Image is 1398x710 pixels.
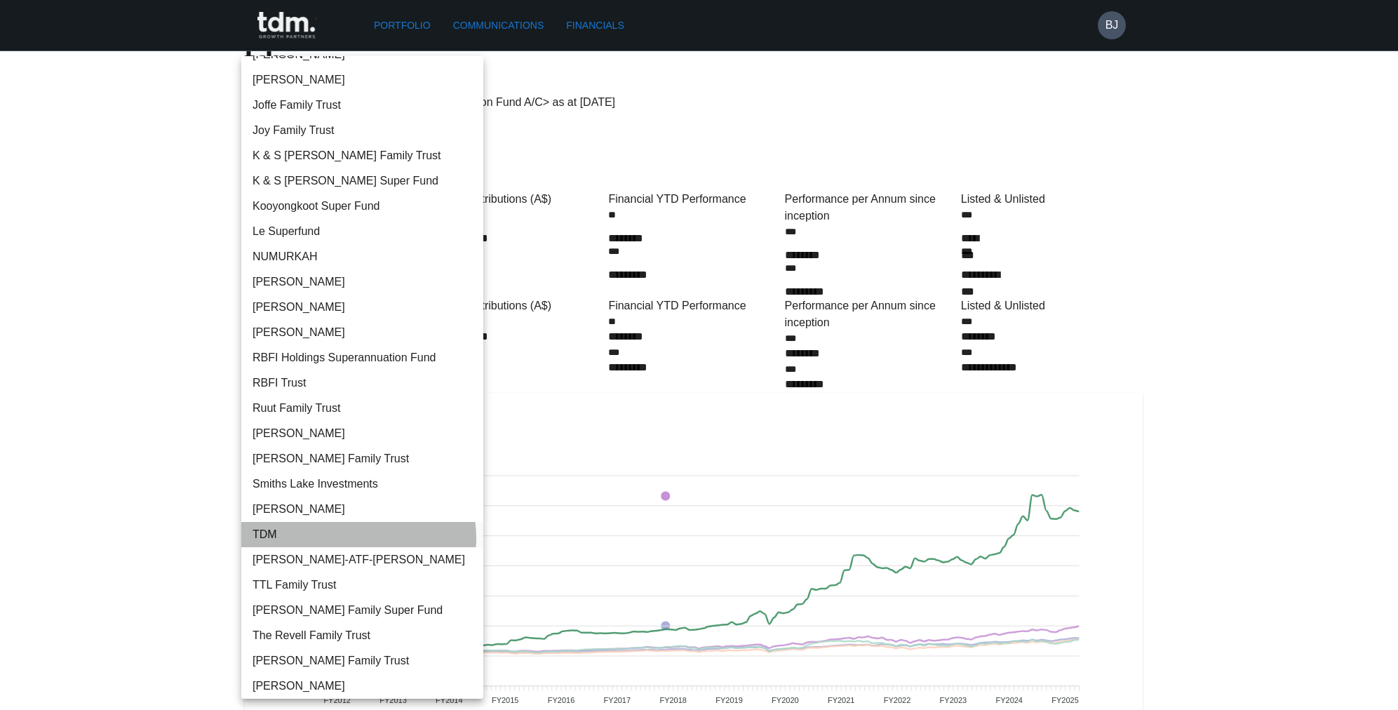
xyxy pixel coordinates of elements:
span: [PERSON_NAME] [253,274,472,290]
span: Smiths Lake Investments [253,476,472,493]
span: [PERSON_NAME] [253,72,472,88]
span: Ruut Family Trust [253,400,472,417]
span: Kooyongkoot Super Fund [253,198,472,215]
span: [PERSON_NAME] [253,501,472,518]
span: K & S [PERSON_NAME] Family Trust [253,147,472,164]
span: [PERSON_NAME] Family Trust [253,652,472,669]
span: [PERSON_NAME] Family Super Fund [253,602,472,619]
span: Joffe Family Trust [253,97,472,114]
span: [PERSON_NAME] [253,425,472,442]
span: RBFI Trust [253,375,472,391]
span: K & S [PERSON_NAME] Super Fund [253,173,472,189]
span: TTL Family Trust [253,577,472,594]
span: NUMURKAH [253,248,472,265]
span: [PERSON_NAME] [253,324,472,341]
span: RBFI Holdings Superannuation Fund [253,349,472,366]
span: [PERSON_NAME] [253,299,472,316]
span: [PERSON_NAME] Family Trust [253,450,472,467]
span: [PERSON_NAME]-ATF-[PERSON_NAME] [253,551,472,568]
span: Le Superfund [253,223,472,240]
span: [PERSON_NAME] [253,678,472,695]
span: The Revell Family Trust [253,627,472,644]
span: Joy Family Trust [253,122,472,139]
span: TDM [253,526,472,543]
